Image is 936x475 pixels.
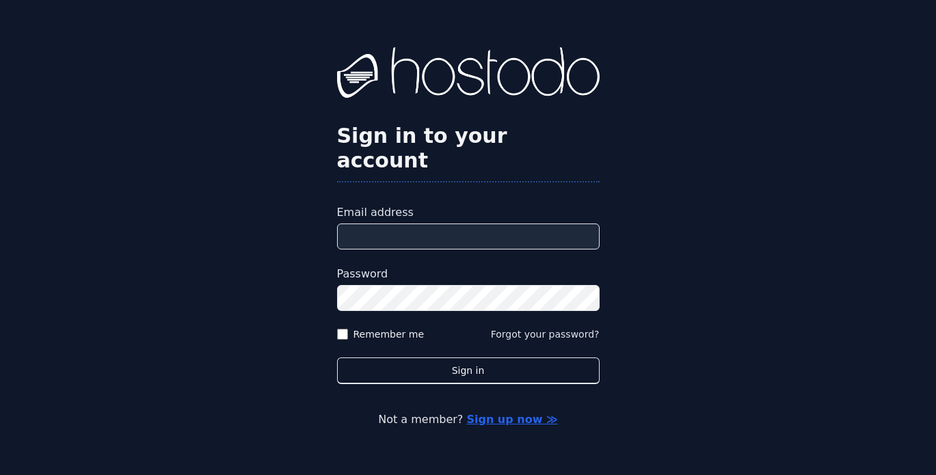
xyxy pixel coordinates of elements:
label: Email address [337,204,600,221]
button: Forgot your password? [491,327,600,341]
p: Not a member? [66,411,870,428]
label: Remember me [353,327,425,341]
a: Sign up now ≫ [466,413,557,426]
label: Password [337,266,600,282]
img: Hostodo [337,47,600,102]
button: Sign in [337,357,600,384]
h2: Sign in to your account [337,124,600,173]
